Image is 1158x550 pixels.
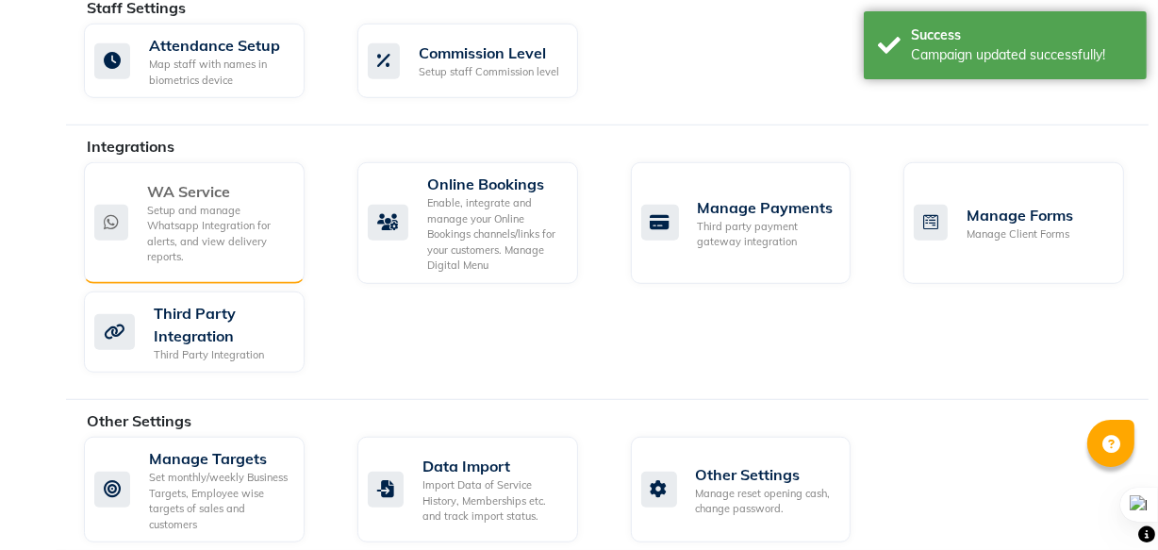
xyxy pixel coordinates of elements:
div: Attendance Setup [149,34,289,57]
a: Other SettingsManage reset opening cash, change password. [631,437,876,542]
div: Other Settings [696,463,836,486]
a: Manage PaymentsThird party payment gateway integration [631,162,876,284]
div: Third Party Integration [154,302,289,347]
div: Manage reset opening cash, change password. [696,486,836,517]
div: Online Bookings [427,173,563,195]
div: Setup staff Commission level [419,64,559,80]
div: Success [911,25,1133,45]
a: Data ImportImport Data of Service History, Memberships etc. and track import status. [357,437,603,542]
div: Setup and manage Whatsapp Integration for alerts, and view delivery reports. [147,203,289,265]
div: Manage Client Forms [967,226,1073,242]
div: Third party payment gateway integration [698,219,836,250]
div: Manage Targets [149,447,289,470]
div: Data Import [422,455,563,477]
a: WA ServiceSetup and manage Whatsapp Integration for alerts, and view delivery reports. [84,162,329,284]
div: Commission Level [419,42,559,64]
a: Manage FormsManage Client Forms [903,162,1149,284]
a: Commission LevelSetup staff Commission level [357,24,603,98]
div: Manage Forms [967,204,1073,226]
div: Enable, integrate and manage your Online Bookings channels/links for your customers. Manage Digit... [427,195,563,274]
a: Third Party IntegrationThird Party Integration [84,292,329,374]
div: Third Party Integration [154,347,289,363]
div: WA Service [147,180,289,203]
div: Campaign updated successfully! [911,45,1133,65]
div: Manage Payments [698,196,836,219]
div: Set monthly/weekly Business Targets, Employee wise targets of sales and customers [149,470,289,532]
a: Manage TargetsSet monthly/weekly Business Targets, Employee wise targets of sales and customers [84,437,329,542]
div: Map staff with names in biometrics device [149,57,289,88]
a: Attendance SetupMap staff with names in biometrics device [84,24,329,98]
div: Import Data of Service History, Memberships etc. and track import status. [422,477,563,525]
a: Online BookingsEnable, integrate and manage your Online Bookings channels/links for your customer... [357,162,603,284]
